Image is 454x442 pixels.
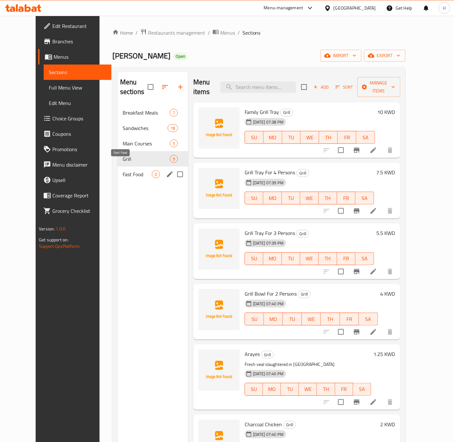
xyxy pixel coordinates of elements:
[52,145,106,153] span: Promotions
[198,289,240,330] img: Grill Bowl For 2 Persons
[343,315,356,324] span: FR
[323,315,337,324] span: TH
[148,29,205,37] span: Restaurants management
[165,169,175,179] button: edit
[198,229,240,270] img: Grill Tray For 3 Persons
[245,252,263,265] button: SU
[38,49,111,65] a: Menus
[264,313,283,325] button: MO
[245,131,264,144] button: SU
[340,313,359,325] button: FR
[285,315,299,324] span: TU
[248,194,261,203] span: SU
[152,171,160,178] span: 0
[297,169,309,177] span: Grill
[297,80,311,94] span: Select section
[358,194,371,203] span: SA
[349,203,364,219] button: Branch-specific-item
[118,102,188,185] nav: Menu sections
[198,108,240,149] img: Family Grill Tray
[168,125,178,131] span: 18
[303,254,316,263] span: WE
[266,194,279,203] span: MO
[364,50,406,62] button: export
[266,133,280,142] span: MO
[334,82,355,92] button: Sort
[118,151,188,167] div: Grill9
[44,80,111,95] a: Full Menu View
[338,385,351,394] span: FR
[319,192,337,204] button: TH
[135,29,138,37] li: /
[334,4,376,12] div: [GEOGRAPHIC_DATA]
[362,79,395,95] span: Manage items
[52,161,106,169] span: Menu disclaimer
[303,133,317,142] span: WE
[250,240,286,246] span: [DATE] 07:39 PM
[123,170,152,178] span: Fast Food
[370,398,377,406] a: Edit menu item
[49,99,106,107] span: Edit Menu
[38,157,111,172] a: Menu disclaimer
[250,431,286,438] span: [DATE] 07:40 PM
[321,254,335,263] span: TH
[300,252,319,265] button: WE
[245,192,263,204] button: SU
[282,252,300,265] button: TU
[340,194,353,203] span: FR
[123,140,170,147] span: Main Courses
[370,146,377,154] a: Edit menu item
[250,371,286,377] span: [DATE] 07:40 PM
[331,82,357,92] span: Sort items
[38,18,111,34] a: Edit Restaurant
[248,385,260,394] span: SU
[334,204,348,218] span: Select to update
[382,394,398,410] button: delete
[358,254,371,263] span: SA
[281,109,293,116] span: Grill
[349,264,364,279] button: Branch-specific-item
[321,194,335,203] span: TH
[382,264,398,279] button: delete
[282,192,300,204] button: TU
[340,133,354,142] span: FR
[337,252,355,265] button: FR
[322,133,335,142] span: TH
[349,143,364,158] button: Branch-specific-item
[44,65,111,80] a: Sections
[334,395,348,409] span: Select to update
[353,383,371,396] button: SA
[264,4,303,12] div: Menu-management
[220,82,296,93] input: search
[56,225,66,233] span: 1.0.0
[263,252,282,265] button: MO
[242,29,261,37] span: Sections
[245,349,260,359] span: Arayes
[319,131,338,144] button: TH
[266,385,278,394] span: MO
[263,383,281,396] button: MO
[266,315,280,324] span: MO
[123,109,170,117] span: Breakfast Meals
[245,289,297,299] span: Grill Bowl For 2 Persons
[245,107,279,117] span: Family Grill Tray
[298,290,311,298] div: Grill
[54,53,106,61] span: Menus
[157,79,173,95] span: Sort sections
[118,167,188,182] div: Fast Food0edit
[173,54,188,59] span: Open
[112,29,133,37] a: Home
[304,315,318,324] span: WE
[238,29,240,37] li: /
[261,351,274,359] span: Grill
[39,242,80,250] a: Support.OpsPlatform
[170,140,178,147] div: items
[38,126,111,142] a: Coupons
[250,180,286,186] span: [DATE] 07:39 PM
[123,124,168,132] span: Sandwiches
[118,105,188,120] div: Breakfast Meals7
[299,383,317,396] button: WE
[38,172,111,188] a: Upsell
[337,192,355,204] button: FR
